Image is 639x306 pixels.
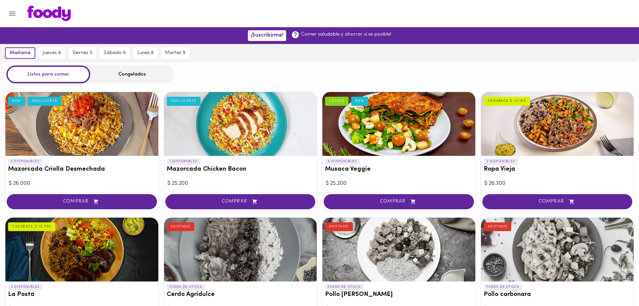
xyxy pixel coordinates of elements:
[167,291,314,298] h3: Cerdo Agridulce
[332,199,466,205] span: COMPRAR
[301,31,391,38] p: Comer saludable y ahorrar si es posible!
[5,47,35,59] button: mañana
[251,32,283,39] span: ¡Suscribirme!
[481,92,634,156] div: Ropa Vieja
[484,97,530,105] div: CASHBACK $ 13.150
[8,284,43,290] p: 3 DISPONIBLES
[8,166,156,173] h3: Mazorcada Criolla Desmechada
[8,222,55,231] div: CASHBACK $ 13.700
[164,218,317,281] div: Cerdo Agridulce
[164,92,317,156] div: Mazorcada Chicken Bacon
[6,65,90,83] div: Listos para comer
[39,47,65,59] button: jueves 4
[72,50,92,56] span: viernes 5
[325,284,364,290] p: FUERA DE STOCK
[90,65,174,83] div: Congelados
[491,199,624,205] span: COMPRAR
[5,218,158,281] div: La Posta
[481,218,634,281] div: Pollo carbonara
[165,194,316,209] button: COMPRAR
[165,50,185,56] span: martes 9
[10,50,31,56] span: mañana
[167,97,201,105] div: INDULGENTE
[167,284,205,290] p: FUERA DE STOCK
[322,92,475,156] div: Musaca Veggie
[325,222,353,231] div: AGOTADO
[484,222,512,231] div: AGOTADO
[174,199,307,205] span: COMPRAR
[351,97,368,105] div: NEW
[5,92,158,156] div: Mazorcada Criolla Desmechada
[322,218,475,281] div: Pollo Tikka Massala
[167,159,201,165] p: 1 DISPONIBLES
[104,50,126,56] span: sábado 6
[482,194,633,209] button: COMPRAR
[133,47,158,59] button: lunes 8
[8,291,156,298] h3: La Posta
[68,47,96,59] button: viernes 5
[4,5,20,22] button: Menu
[325,159,360,165] p: 5 DISPONIBLES
[167,222,195,231] div: AGOTADO
[325,97,349,105] div: VEGGIE
[484,159,518,165] p: 2 DISPONIBLES
[28,97,62,105] div: INDULGENTE
[325,166,473,173] h3: Musaca Veggie
[100,47,130,59] button: sábado 6
[8,159,43,165] p: 2 DISPONIBLES
[325,291,473,298] h3: Pollo [PERSON_NAME]
[484,180,631,187] div: $ 26.300
[326,180,472,187] div: $ 25.200
[167,180,314,187] div: $ 25.200
[161,47,189,59] button: martes 9
[484,166,631,173] h3: Ropa Vieja
[27,6,71,21] img: logo.png
[43,50,61,56] span: jueves 4
[137,50,154,56] span: lunes 8
[324,194,474,209] button: COMPRAR
[167,166,314,173] h3: Mazorcada Chicken Bacon
[8,97,25,105] div: NEW
[15,199,149,205] span: COMPRAR
[7,194,157,209] button: COMPRAR
[484,284,522,290] p: FUERA DE STOCK
[484,291,631,298] h3: Pollo carbonara
[248,30,286,41] button: ¡Suscribirme!
[9,180,155,187] div: $ 26.000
